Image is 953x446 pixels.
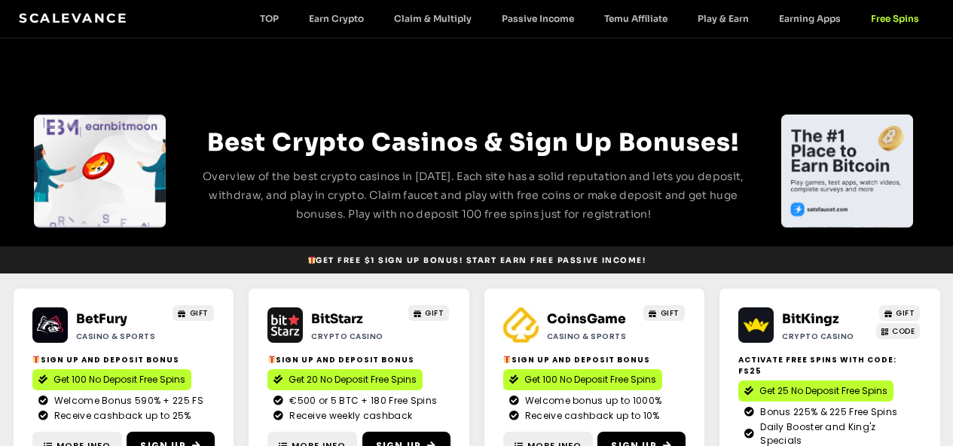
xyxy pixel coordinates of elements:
a: GIFT [643,305,685,321]
h2: SIGN UP AND DEPOSIT BONUS [267,354,451,365]
a: Get 25 No Deposit Free Spins [738,380,893,402]
div: 1 / 4 [781,115,913,228]
a: GIFT [173,305,214,321]
a: CODE [876,323,921,339]
span: Receive cashback up to 25% [50,409,191,423]
a: Temu Affiliate [589,13,683,24]
a: GIFT [408,305,450,321]
span: GIFT [896,307,915,319]
p: Overview of the best crypto casinos in [DATE]. Each site has a solid reputation and lets you depo... [194,167,753,224]
span: Receive weekly cashback [286,409,412,423]
a: Get 100 No Deposit Free Spins [32,369,191,390]
img: 🎁 [308,256,316,264]
img: 🎁 [268,356,276,363]
span: Get 100 No Deposit Free Spins [524,373,656,386]
span: Welcome Bonus 590% + 225 FS [50,394,203,408]
a: Free Spins [856,13,934,24]
h2: Crypto casino [782,331,870,342]
a: Get 20 No Deposit Free Spins [267,369,423,390]
div: Slides [34,115,166,228]
h2: Crypto Casino [311,331,399,342]
h2: Activate Free Spins with Code: FS25 [738,354,921,377]
a: Get 100 No Deposit Free Spins [503,369,662,390]
img: 🎁 [503,356,511,363]
a: CoinsGame [547,311,626,327]
span: Receive cashback up to 10% [521,409,660,423]
a: Earn Crypto [294,13,379,24]
span: CODE [892,325,915,337]
a: GIFT [879,305,921,321]
span: Get 100 No Deposit Free Spins [53,373,185,386]
a: 🎁Get Free $1 sign up bonus! Start earn free passive income! [301,251,652,270]
a: BetFury [76,311,127,327]
h2: SIGN UP AND DEPOSIT BONUS [32,354,215,365]
nav: Menu [245,13,934,24]
span: Welcome bonus up to 1000% [521,394,662,408]
a: Claim & Multiply [379,13,487,24]
a: Earning Apps [764,13,856,24]
div: Slides [781,115,913,228]
h2: SIGN UP AND DEPOSIT BONUS [503,354,686,365]
span: Get 20 No Deposit Free Spins [289,373,417,386]
a: BitStarz [311,311,363,327]
a: Play & Earn [683,13,764,24]
div: 1 / 4 [34,115,166,228]
img: 🎁 [32,356,40,363]
span: GIFT [661,307,680,319]
span: Get Free $1 sign up bonus! Start earn free passive income! [307,255,646,266]
span: €500 or 5 BTC + 180 Free Spins [286,394,437,408]
h2: Best Crypto Casinos & Sign Up Bonuses! [194,124,753,161]
a: BitKingz [782,311,839,327]
span: GIFT [190,307,209,319]
h2: Casino & Sports [547,331,635,342]
span: Bonus 225% & 225 Free Spins [756,405,897,419]
span: Get 25 No Deposit Free Spins [759,384,887,398]
h2: Casino & Sports [76,331,164,342]
a: Scalevance [19,11,127,26]
a: Passive Income [487,13,589,24]
a: TOP [245,13,294,24]
span: GIFT [425,307,444,319]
